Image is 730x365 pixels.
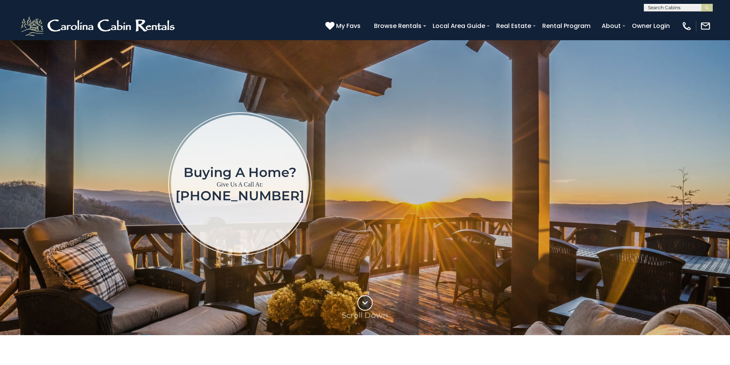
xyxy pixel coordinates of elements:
a: Local Area Guide [429,19,489,33]
p: Scroll Down [342,311,388,320]
a: My Favs [325,21,363,31]
img: mail-regular-white.png [700,21,711,31]
iframe: New Contact Form [435,80,685,287]
h1: Buying a home? [176,165,304,179]
a: About [598,19,625,33]
a: Real Estate [492,19,535,33]
a: [PHONE_NUMBER] [176,188,304,204]
img: phone-regular-white.png [681,21,692,31]
p: Give Us A Call At: [176,179,304,190]
a: Rental Program [538,19,594,33]
img: White-1-2.png [19,15,178,38]
a: Browse Rentals [370,19,425,33]
span: My Favs [336,21,361,31]
a: Owner Login [628,19,674,33]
